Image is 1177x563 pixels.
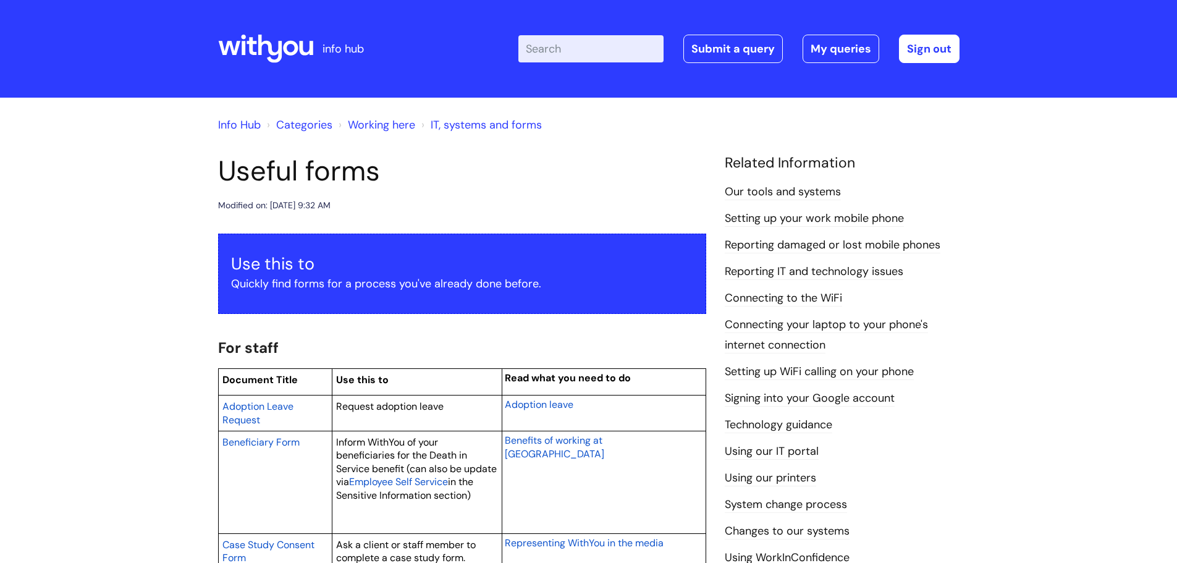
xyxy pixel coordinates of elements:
span: Benefits of working at [GEOGRAPHIC_DATA] [505,434,604,460]
h1: Useful forms [218,155,706,188]
a: Submit a query [683,35,783,63]
a: Benefits of working at [GEOGRAPHIC_DATA] [505,433,604,461]
a: Adoption Leave Request [222,399,293,427]
div: | - [518,35,960,63]
span: Inform WithYou of your beneficiaries for the Death in Service benefit (can also be update via [336,436,497,489]
h4: Related Information [725,155,960,172]
a: Setting up WiFi calling on your phone [725,364,914,380]
a: Info Hub [218,117,261,132]
span: Employee Self Service [349,475,448,488]
input: Search [518,35,664,62]
li: Working here [335,115,415,135]
span: Adoption leave [505,398,573,411]
a: Representing WithYou in the media [505,535,664,550]
a: Reporting IT and technology issues [725,264,903,280]
li: Solution home [264,115,332,135]
a: Connecting to the WiFi [725,290,842,307]
a: Using our IT portal [725,444,819,460]
span: in the Sensitive Information section) [336,475,473,502]
a: Employee Self Service [349,474,448,489]
a: Sign out [899,35,960,63]
a: Beneficiary Form [222,434,300,449]
a: My queries [803,35,879,63]
div: Modified on: [DATE] 9:32 AM [218,198,331,213]
span: Beneficiary Form [222,436,300,449]
p: info hub [323,39,364,59]
a: Connecting your laptop to your phone's internet connection [725,317,928,353]
a: Technology guidance [725,417,832,433]
span: Document Title [222,373,298,386]
span: Representing WithYou in the media [505,536,664,549]
span: Adoption Leave Request [222,400,293,426]
a: Setting up your work mobile phone [725,211,904,227]
p: Quickly find forms for a process you've already done before. [231,274,693,294]
a: Adoption leave [505,397,573,412]
a: Working here [348,117,415,132]
h3: Use this to [231,254,693,274]
a: Using our printers [725,470,816,486]
span: Use this to [336,373,389,386]
a: IT, systems and forms [431,117,542,132]
a: Changes to our systems [725,523,850,540]
span: Read what you need to do [505,371,631,384]
a: Reporting damaged or lost mobile phones [725,237,940,253]
span: For staff [218,338,279,357]
a: System change process [725,497,847,513]
span: Request adoption leave [336,400,444,413]
a: Our tools and systems [725,184,841,200]
a: Signing into your Google account [725,391,895,407]
li: IT, systems and forms [418,115,542,135]
a: Categories [276,117,332,132]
